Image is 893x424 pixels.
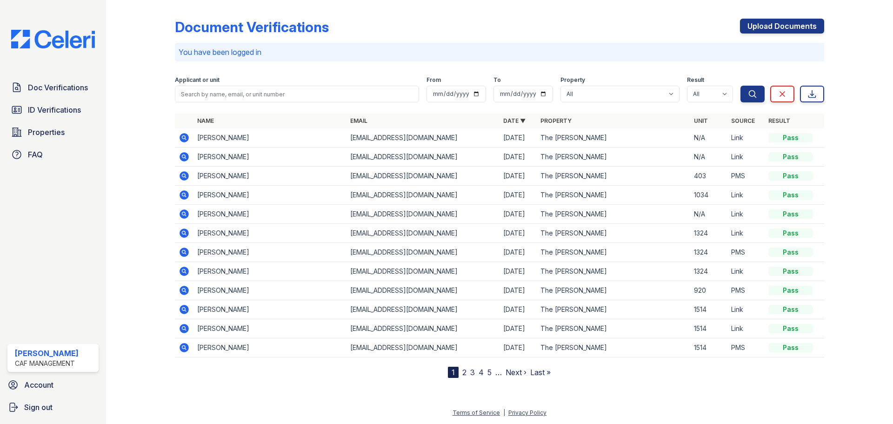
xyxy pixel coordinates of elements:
[503,409,505,416] div: |
[193,224,347,243] td: [PERSON_NAME]
[24,379,53,390] span: Account
[731,117,755,124] a: Source
[500,319,537,338] td: [DATE]
[347,205,500,224] td: [EMAIL_ADDRESS][DOMAIN_NAME]
[537,338,690,357] td: The [PERSON_NAME]
[7,123,99,141] a: Properties
[727,224,765,243] td: Link
[193,281,347,300] td: [PERSON_NAME]
[537,281,690,300] td: The [PERSON_NAME]
[768,190,813,200] div: Pass
[768,305,813,314] div: Pass
[500,128,537,148] td: [DATE]
[7,78,99,97] a: Doc Verifications
[690,167,727,186] td: 403
[727,205,765,224] td: Link
[500,186,537,205] td: [DATE]
[448,367,459,378] div: 1
[347,300,500,319] td: [EMAIL_ADDRESS][DOMAIN_NAME]
[193,319,347,338] td: [PERSON_NAME]
[768,248,813,257] div: Pass
[28,127,65,138] span: Properties
[350,117,367,124] a: Email
[560,76,585,84] label: Property
[690,338,727,357] td: 1514
[768,229,813,238] div: Pass
[537,300,690,319] td: The [PERSON_NAME]
[690,224,727,243] td: 1324
[768,152,813,162] div: Pass
[768,343,813,352] div: Pass
[487,368,492,377] a: 5
[15,359,79,368] div: CAF Management
[495,367,502,378] span: …
[347,224,500,243] td: [EMAIL_ADDRESS][DOMAIN_NAME]
[506,368,526,377] a: Next ›
[740,19,824,34] a: Upload Documents
[4,398,102,417] a: Sign out
[537,319,690,338] td: The [PERSON_NAME]
[690,319,727,338] td: 1514
[768,286,813,295] div: Pass
[193,300,347,319] td: [PERSON_NAME]
[690,262,727,281] td: 1324
[690,243,727,262] td: 1324
[193,167,347,186] td: [PERSON_NAME]
[470,368,475,377] a: 3
[537,167,690,186] td: The [PERSON_NAME]
[462,368,466,377] a: 2
[347,262,500,281] td: [EMAIL_ADDRESS][DOMAIN_NAME]
[768,171,813,181] div: Pass
[690,186,727,205] td: 1034
[690,300,727,319] td: 1514
[768,324,813,333] div: Pass
[193,148,347,167] td: [PERSON_NAME]
[427,76,441,84] label: From
[540,117,572,124] a: Property
[727,281,765,300] td: PMS
[347,148,500,167] td: [EMAIL_ADDRESS][DOMAIN_NAME]
[727,186,765,205] td: Link
[727,167,765,186] td: PMS
[347,281,500,300] td: [EMAIL_ADDRESS][DOMAIN_NAME]
[500,262,537,281] td: [DATE]
[537,262,690,281] td: The [PERSON_NAME]
[347,319,500,338] td: [EMAIL_ADDRESS][DOMAIN_NAME]
[175,86,419,102] input: Search by name, email, or unit number
[193,205,347,224] td: [PERSON_NAME]
[727,148,765,167] td: Link
[537,224,690,243] td: The [PERSON_NAME]
[500,205,537,224] td: [DATE]
[175,76,220,84] label: Applicant or unit
[694,117,708,124] a: Unit
[687,76,704,84] label: Result
[4,30,102,48] img: CE_Logo_Blue-a8612792a0a2168367f1c8372b55b34899dd931a85d93a1a3d3e32e68fde9ad4.png
[727,262,765,281] td: Link
[179,47,820,58] p: You have been logged in
[768,267,813,276] div: Pass
[7,145,99,164] a: FAQ
[727,319,765,338] td: Link
[537,205,690,224] td: The [PERSON_NAME]
[453,409,500,416] a: Terms of Service
[347,167,500,186] td: [EMAIL_ADDRESS][DOMAIN_NAME]
[28,104,81,115] span: ID Verifications
[500,300,537,319] td: [DATE]
[193,128,347,148] td: [PERSON_NAME]
[28,82,88,93] span: Doc Verifications
[7,101,99,119] a: ID Verifications
[24,402,53,413] span: Sign out
[537,243,690,262] td: The [PERSON_NAME]
[537,148,690,167] td: The [PERSON_NAME]
[347,243,500,262] td: [EMAIL_ADDRESS][DOMAIN_NAME]
[500,167,537,186] td: [DATE]
[493,76,501,84] label: To
[690,281,727,300] td: 920
[15,348,79,359] div: [PERSON_NAME]
[503,117,526,124] a: Date ▼
[690,128,727,148] td: N/A
[727,243,765,262] td: PMS
[500,281,537,300] td: [DATE]
[500,338,537,357] td: [DATE]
